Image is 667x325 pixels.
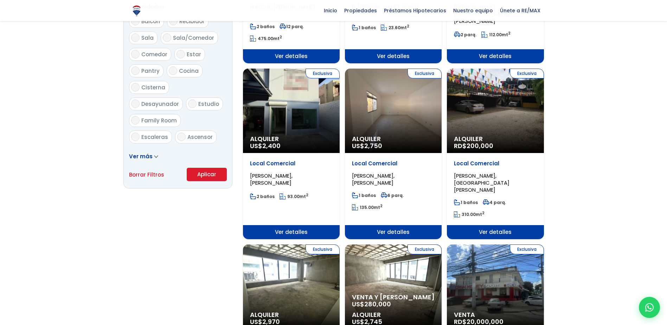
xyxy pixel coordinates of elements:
span: Escaleras [141,133,168,141]
input: Desayunador [131,100,140,108]
sup: 2 [482,210,485,216]
span: mt [250,36,282,42]
span: 12 parq. [280,24,304,30]
span: 200,000 [467,141,493,150]
span: Exclusiva [510,244,544,254]
span: 1 baños [454,199,478,205]
span: Ver detalles [243,49,340,63]
span: Propiedades [341,5,380,16]
span: Alquiler [352,311,435,318]
span: 310.00 [462,211,476,217]
input: Estudio [188,100,197,108]
input: Escaleras [131,133,140,141]
span: Alquiler [454,135,537,142]
span: Exclusiva [306,244,340,254]
span: 2,400 [262,141,281,150]
span: Pantry [141,67,160,75]
span: 4 parq. [483,199,506,205]
p: Local Comercial [454,160,537,167]
span: mt [280,193,308,199]
span: Ver más [129,153,153,160]
span: mt [352,204,383,210]
a: Exclusiva Alquiler RD$200,000 Local Comercial [PERSON_NAME], [GEOGRAPHIC_DATA][PERSON_NAME] 1 bañ... [447,69,544,239]
span: Ver detalles [447,225,544,239]
span: Venta [454,311,537,318]
span: 135.00 [360,204,374,210]
span: Desayunador [141,100,179,108]
span: Sala/Comedor [173,34,214,42]
span: Family Room [141,117,177,124]
span: 2 baños [250,24,275,30]
input: Balcón [131,17,140,25]
input: Pantry [131,66,140,75]
span: 2,750 [364,141,382,150]
span: 2 parq. [454,32,476,38]
sup: 2 [407,24,409,29]
span: Ascensor [187,133,213,141]
button: Aplicar [187,168,227,181]
span: Inicio [320,5,341,16]
span: 6 parq. [381,192,404,198]
sup: 2 [508,31,511,36]
span: Préstamos Hipotecarios [380,5,450,16]
span: Alquiler [250,311,333,318]
p: Local Comercial [352,160,435,167]
span: RD$ [454,141,493,150]
span: Ver detalles [345,49,442,63]
input: Estar [177,50,185,58]
span: Venta y [PERSON_NAME] [352,294,435,301]
span: Cisterna [141,84,165,91]
span: [PERSON_NAME], [GEOGRAPHIC_DATA][PERSON_NAME] [454,172,509,193]
span: Exclusiva [306,69,340,78]
span: Recibidor [179,18,205,25]
a: Ver más [129,153,158,160]
span: Ver detalles [345,225,442,239]
span: 2 baños [250,193,275,199]
span: Exclusiva [408,244,442,254]
a: Exclusiva Alquiler US$2,750 Local Comercial [PERSON_NAME], [PERSON_NAME] 1 baños 6 parq. 135.00mt... [345,69,442,239]
span: 112.00 [489,32,502,38]
span: 1 baños [352,192,376,198]
span: Exclusiva [408,69,442,78]
span: 280,000 [364,300,391,308]
span: Exclusiva [510,69,544,78]
span: US$ [250,141,281,150]
span: US$ [352,300,391,308]
a: Exclusiva Alquiler US$2,400 Local Comercial [PERSON_NAME], [PERSON_NAME] 2 baños 93.00mt2 Ver det... [243,69,340,239]
span: Nuestro equipo [450,5,496,16]
span: Cocina [179,67,199,75]
span: 23.60 [389,25,400,31]
input: Comedor [131,50,140,58]
span: US$ [352,141,382,150]
sup: 2 [380,203,383,209]
span: 1 baños [352,25,376,31]
input: Sala [131,33,140,42]
span: Únete a RE/MAX [496,5,544,16]
span: [PERSON_NAME], [PERSON_NAME] [250,172,293,186]
span: mt [481,32,511,38]
span: Balcón [141,18,160,25]
img: Logo de REMAX [130,5,143,17]
input: Cocina [169,66,177,75]
span: Ver detalles [447,49,544,63]
sup: 2 [306,192,308,198]
span: Alquiler [352,135,435,142]
a: Borrar Filtros [129,170,164,179]
span: Estudio [198,100,219,108]
input: Cisterna [131,83,140,91]
span: mt [454,211,485,217]
input: Ascensor [177,133,186,141]
span: mt [381,25,409,31]
span: Estar [187,51,201,58]
p: Local Comercial [250,160,333,167]
span: [PERSON_NAME], [PERSON_NAME] [352,172,395,186]
span: Sala [141,34,154,42]
span: 475.00 [258,36,273,42]
input: Sala/Comedor [163,33,171,42]
input: Recibidor [169,17,178,25]
span: Alquiler [250,135,333,142]
span: Comedor [141,51,167,58]
span: 93.00 [287,193,300,199]
sup: 2 [280,34,282,40]
input: Family Room [131,116,140,125]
